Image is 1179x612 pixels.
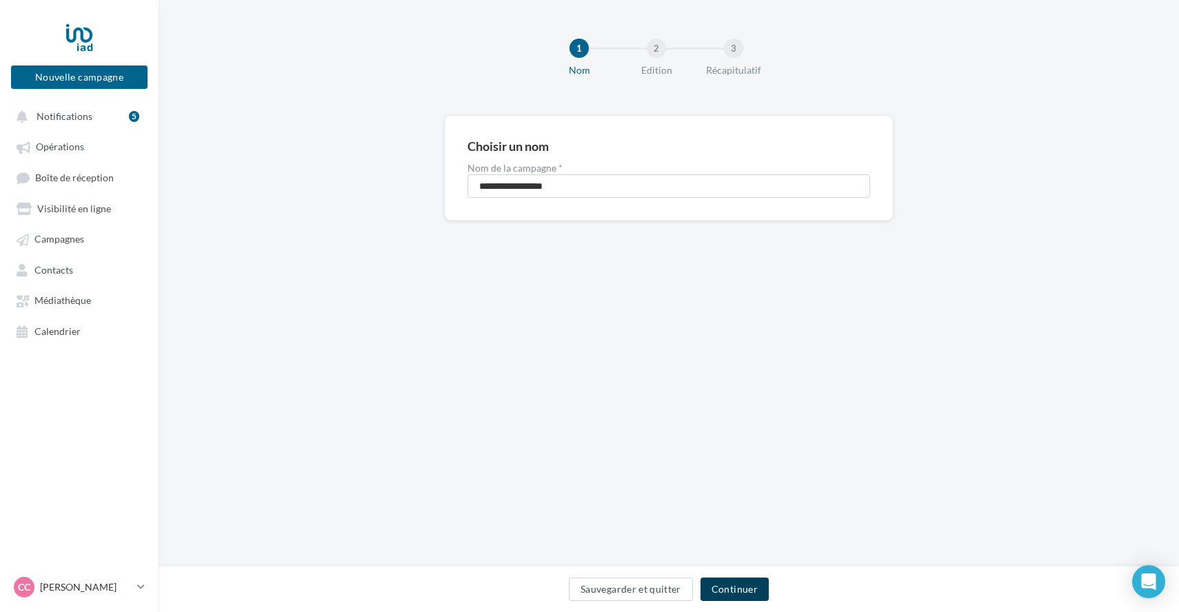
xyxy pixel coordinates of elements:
[701,578,769,601] button: Continuer
[569,578,693,601] button: Sauvegarder et quitter
[40,580,132,594] p: [PERSON_NAME]
[1132,565,1165,598] div: Open Intercom Messenger
[8,287,150,312] a: Médiathèque
[11,574,148,600] a: CC [PERSON_NAME]
[34,325,81,337] span: Calendrier
[18,580,30,594] span: CC
[8,226,150,251] a: Campagnes
[724,39,743,58] div: 3
[8,318,150,343] a: Calendrier
[34,234,84,245] span: Campagnes
[36,141,84,153] span: Opérations
[8,165,150,190] a: Boîte de réception
[612,63,701,77] div: Edition
[570,39,589,58] div: 1
[35,172,114,183] span: Boîte de réception
[34,295,91,307] span: Médiathèque
[647,39,666,58] div: 2
[129,111,139,122] div: 5
[8,103,145,128] button: Notifications 5
[467,163,870,173] label: Nom de la campagne *
[11,65,148,89] button: Nouvelle campagne
[37,203,111,214] span: Visibilité en ligne
[535,63,623,77] div: Nom
[467,140,549,152] div: Choisir un nom
[8,134,150,159] a: Opérations
[37,110,92,122] span: Notifications
[689,63,778,77] div: Récapitulatif
[34,264,73,276] span: Contacts
[8,196,150,221] a: Visibilité en ligne
[8,257,150,282] a: Contacts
